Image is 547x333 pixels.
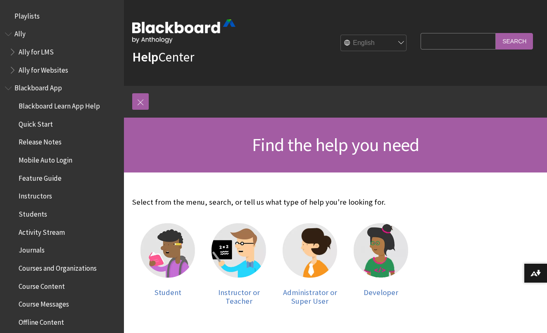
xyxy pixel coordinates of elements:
a: Developer [354,223,408,306]
span: Quick Start [19,117,53,128]
span: Release Notes [19,135,62,146]
img: Student [140,223,195,278]
span: Instructor or Teacher [218,288,260,306]
span: Course Content [19,279,65,290]
span: Administrator or Super User [283,288,337,306]
strong: Help [132,49,158,65]
a: Student Student [140,223,195,306]
span: Find the help you need [252,133,419,156]
img: Blackboard by Anthology [132,19,235,43]
span: Courses and Organizations [19,261,97,272]
span: Student [155,288,181,297]
span: Journals [19,243,45,255]
span: Instructors [19,189,52,201]
p: Select from the menu, search, or tell us what type of help you're looking for. [132,197,416,208]
span: Blackboard Learn App Help [19,99,100,110]
span: Feature Guide [19,171,62,182]
span: Course Messages [19,298,69,309]
span: Playlists [14,9,40,20]
img: Instructor [212,223,266,278]
nav: Book outline for Anthology Ally Help [5,27,119,77]
span: Ally [14,27,26,38]
span: Offline Content [19,315,64,326]
span: Developer [364,288,398,297]
a: HelpCenter [132,49,194,65]
span: Mobile Auto Login [19,153,72,164]
span: Students [19,207,47,218]
a: Administrator Administrator or Super User [283,223,337,306]
a: Instructor Instructor or Teacher [212,223,266,306]
span: Blackboard App [14,81,62,92]
span: Activity Stream [19,225,65,236]
span: Ally for Websites [19,63,68,74]
img: Administrator [283,223,337,278]
input: Search [496,33,533,49]
nav: Book outline for Playlists [5,9,119,23]
select: Site Language Selector [341,35,407,52]
span: Ally for LMS [19,45,54,56]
